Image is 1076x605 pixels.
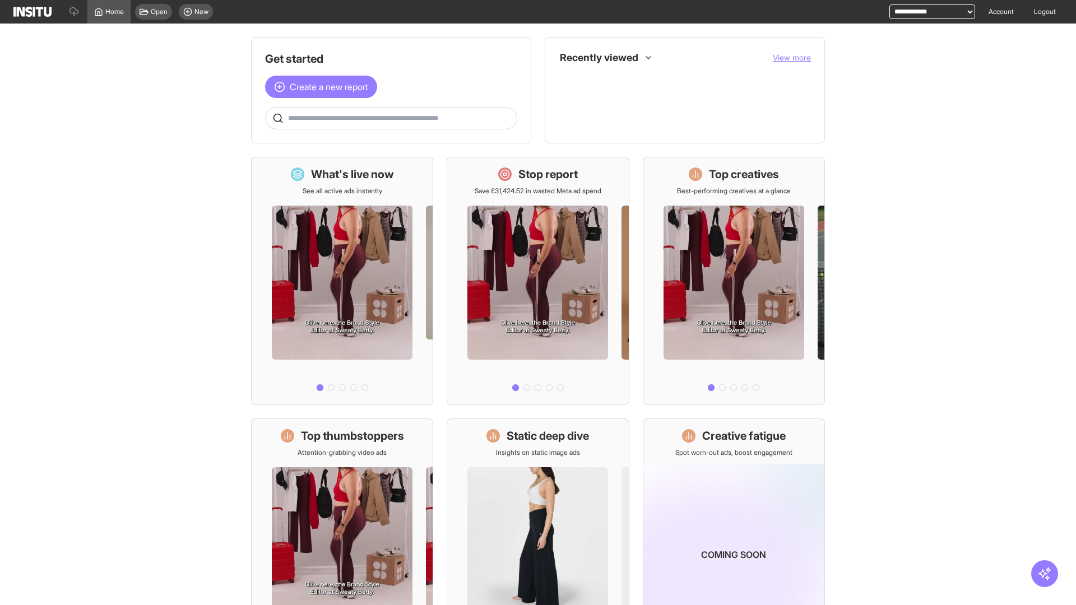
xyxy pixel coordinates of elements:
h1: Stop report [518,166,578,182]
button: Create a new report [265,76,377,98]
span: New [194,7,208,16]
h1: Static deep dive [507,428,589,444]
span: Home [105,7,124,16]
h1: What's live now [311,166,394,182]
p: Best-performing creatives at a glance [677,187,791,196]
p: See all active ads instantly [303,187,382,196]
span: View more [773,53,811,62]
button: View more [773,52,811,63]
img: Logo [13,7,52,17]
p: Attention-grabbing video ads [298,448,387,457]
span: Create a new report [290,80,368,94]
p: Save £31,424.52 in wasted Meta ad spend [475,187,601,196]
a: What's live nowSee all active ads instantly [251,157,433,405]
p: Insights on static image ads [496,448,580,457]
h1: Top thumbstoppers [301,428,404,444]
a: Stop reportSave £31,424.52 in wasted Meta ad spend [447,157,629,405]
h1: Get started [265,51,517,67]
span: Open [151,7,168,16]
h1: Top creatives [709,166,779,182]
a: Top creativesBest-performing creatives at a glance [643,157,825,405]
